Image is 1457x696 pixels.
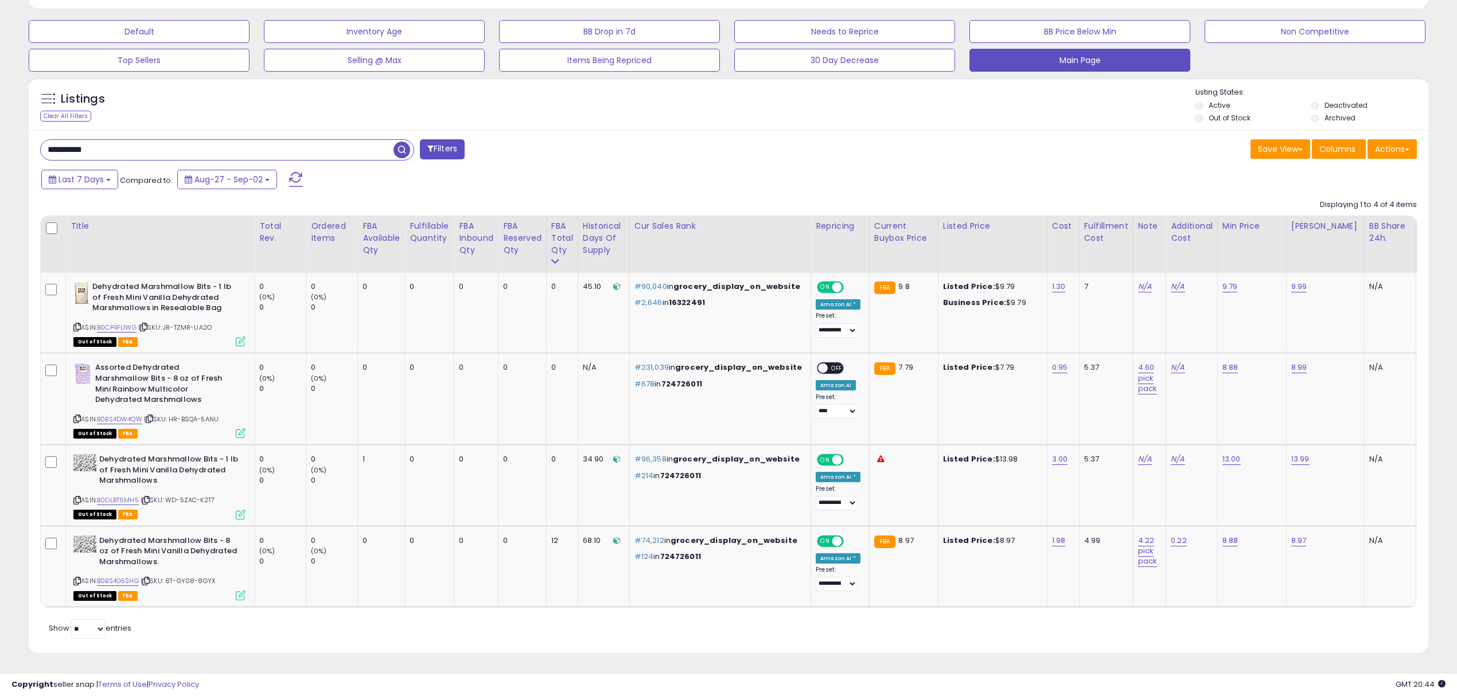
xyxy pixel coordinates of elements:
[583,281,621,292] div: 45.10
[734,49,955,72] button: 30 Day Decrease
[259,281,306,292] div: 0
[634,362,802,373] p: in
[1222,535,1238,546] a: 8.88
[97,323,137,333] a: B0CP4FL1WG
[459,220,493,256] div: FBA inbound Qty
[943,535,1038,546] div: $8.97
[943,453,995,464] b: Listed Price:
[551,362,569,373] div: 0
[943,454,1038,464] div: $13.98
[499,20,720,43] button: BB Drop in 7d
[634,298,802,308] p: in
[1209,113,1250,123] label: Out of Stock
[73,535,96,553] img: 4123N6WcOsL._SL40_.jpg
[634,297,663,308] span: #2,646
[551,281,569,292] div: 0
[11,679,199,690] div: seller snap | |
[459,535,489,546] div: 0
[73,454,96,471] img: 4123N6WcOsL._SL40_.jpg
[816,472,860,482] div: Amazon AI *
[311,475,357,486] div: 0
[1084,535,1124,546] div: 4.99
[1369,220,1411,244] div: BB Share 24h.
[1171,535,1187,546] a: 0.22
[943,281,995,292] b: Listed Price:
[669,297,705,308] span: 16322491
[118,429,138,439] span: FBA
[259,546,275,556] small: (0%)
[943,535,995,546] b: Listed Price:
[73,454,246,518] div: ASIN:
[734,20,955,43] button: Needs to Reprice
[1171,220,1213,244] div: Additional Cost
[410,281,445,292] div: 0
[816,485,860,511] div: Preset:
[943,362,1038,373] div: $7.79
[1291,281,1307,292] a: 9.99
[634,535,664,546] span: #74,212
[1138,281,1152,292] a: N/A
[1209,100,1230,110] label: Active
[503,535,537,546] div: 0
[816,566,860,592] div: Preset:
[583,535,621,546] div: 68.10
[61,91,105,107] h5: Listings
[73,510,116,519] span: All listings that are currently out of stock and unavailable for purchase on Amazon
[98,679,147,690] a: Terms of Use
[1222,453,1241,465] a: 13.00
[969,49,1190,72] button: Main Page
[73,429,116,439] span: All listings that are currently out of stock and unavailable for purchase on Amazon
[1052,281,1066,292] a: 1.30
[40,111,91,122] div: Clear All Filters
[634,551,654,562] span: #124
[71,220,250,232] div: Title
[1291,220,1359,232] div: [PERSON_NAME]
[816,553,860,564] div: Amazon AI *
[503,362,537,373] div: 0
[503,281,537,292] div: 0
[634,281,802,292] p: in
[73,591,116,601] span: All listings that are currently out of stock and unavailable for purchase on Amazon
[634,362,669,373] span: #231,039
[943,220,1042,232] div: Listed Price
[671,535,797,546] span: grocery_display_on_website
[1369,281,1407,292] div: N/A
[410,454,445,464] div: 0
[634,470,654,481] span: #214
[259,475,306,486] div: 0
[410,535,445,546] div: 0
[259,556,306,566] div: 0
[264,20,485,43] button: Inventory Age
[673,281,800,292] span: grocery_display_on_website
[816,220,864,232] div: Repricing
[818,455,832,465] span: ON
[1052,362,1068,373] a: 0.95
[311,362,357,373] div: 0
[1205,20,1425,43] button: Non Competitive
[410,220,449,244] div: Fulfillable Quantity
[92,281,232,316] b: Dehydrated Marshmallow Bits - 1 lb of Fresh Mini Vanilla Dehydrated Marshmallows in Resealable Bag
[118,337,138,347] span: FBA
[149,679,199,690] a: Privacy Policy
[59,174,104,185] span: Last 7 Days
[1222,220,1281,232] div: Min Price
[1138,453,1152,465] a: N/A
[311,556,357,566] div: 0
[1138,535,1158,567] a: 4.22 pick pack
[259,454,306,464] div: 0
[1396,679,1446,690] span: 2025-09-10 20:44 GMT
[1084,454,1124,464] div: 5.37
[1195,87,1428,98] p: Listing States:
[842,283,860,292] span: OFF
[259,384,306,394] div: 0
[1138,220,1162,232] div: Note
[120,175,173,186] span: Compared to:
[41,170,118,189] button: Last 7 Days
[634,552,802,562] p: in
[259,220,301,244] div: Total Rev.
[1171,453,1185,465] a: N/A
[264,49,485,72] button: Selling @ Max
[138,323,212,332] span: | SKU: JR-TZMR-UA2O
[459,281,489,292] div: 0
[634,220,806,232] div: Cur Sales Rank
